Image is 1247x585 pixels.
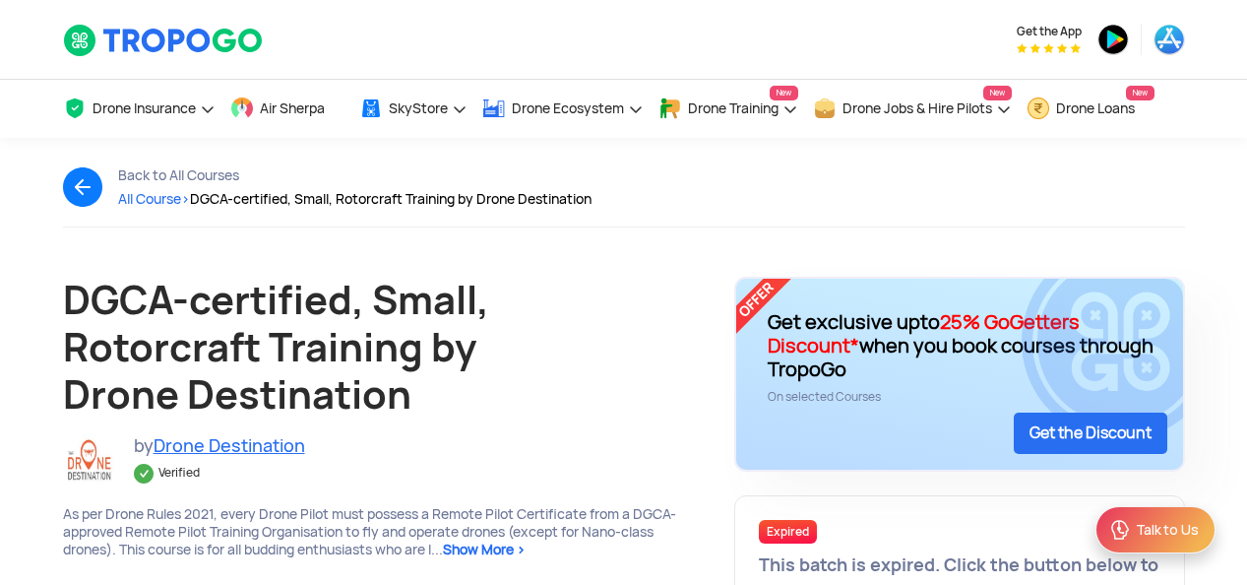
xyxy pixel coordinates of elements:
a: SkyStore [359,80,468,138]
a: Drone Insurance [63,80,216,138]
a: Drone Jobs & Hire PilotsNew [813,80,1012,138]
div: As per Drone Rules 2021, every Drone Pilot must possess a Remote Pilot Certificate from a DGCA-ap... [63,489,706,558]
div: Verified [134,464,305,484]
img: ic_appstore.png [1153,24,1185,55]
span: All Course [118,190,190,208]
span: Drone Training [688,100,779,116]
div: Back to All Courses [118,167,592,183]
img: bg_card2.png [1022,279,1183,440]
div: by [134,434,305,458]
img: ic_Support.svg [1108,518,1132,542]
div: On selected Courses [768,389,1167,405]
span: New [1126,86,1154,100]
span: New [983,86,1012,100]
a: Drone TrainingNew [658,80,798,138]
span: SkyStore [389,100,448,116]
img: App Raking [1017,43,1081,53]
a: Drone LoansNew [1027,80,1154,138]
div: Get the Discount [1014,413,1167,454]
img: TropoGo Logo [63,24,265,57]
span: New [770,86,798,100]
div: Expired [759,520,817,544]
span: > [181,190,190,208]
span: DGCA-certified, Small, Rotorcraft Training by Drone Destination [190,190,592,208]
h1: DGCA-certified, Small, Rotorcraft Training by Drone Destination [63,277,706,419]
img: ic_offer.png [736,279,799,342]
img: Drone%20Destination%20-%20LOGO.JPG [63,434,118,489]
span: Air Sherpa [260,100,325,116]
div: Talk to Us [1136,520,1199,540]
span: Drone Insurance [93,100,196,116]
span: Drone Jobs & Hire Pilots [842,100,992,116]
a: Air Sherpa [230,80,344,138]
span: Drone Loans [1056,100,1135,116]
img: ic_playstore.png [1097,24,1129,55]
div: Get exclusive upto when you book courses through TropoGo [768,310,1167,381]
span: Show More > [443,541,526,558]
span: Get the App [1017,24,1082,39]
span: Drone Destination [154,434,305,457]
span: Drone Ecosystem [512,100,624,116]
a: Drone Ecosystem [482,80,644,138]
